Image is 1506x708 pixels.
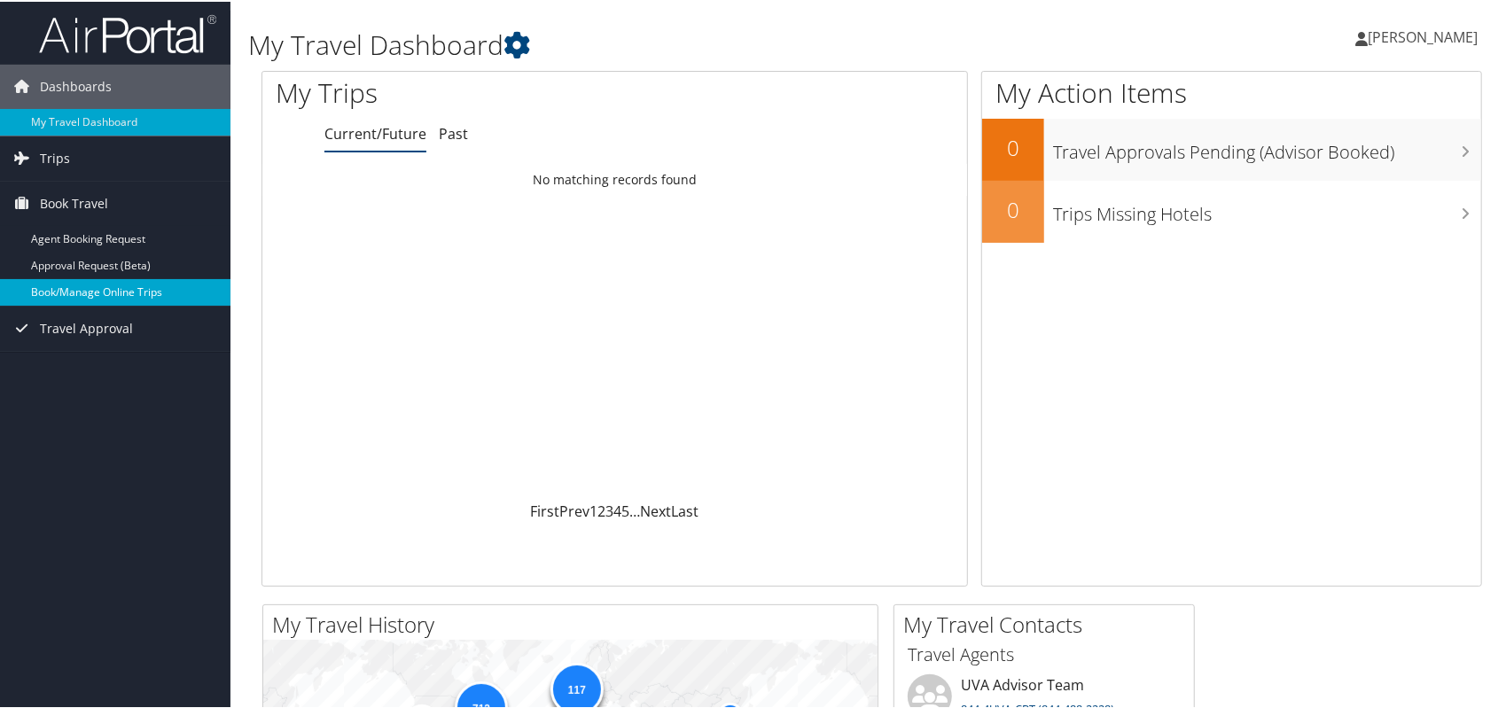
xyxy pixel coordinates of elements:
[40,305,133,349] span: Travel Approval
[629,500,640,519] span: …
[559,500,589,519] a: Prev
[1053,129,1481,163] h3: Travel Approvals Pending (Advisor Booked)
[908,641,1181,665] h3: Travel Agents
[1368,26,1478,45] span: [PERSON_NAME]
[589,500,597,519] a: 1
[597,500,605,519] a: 2
[40,135,70,179] span: Trips
[272,608,878,638] h2: My Travel History
[324,122,426,142] a: Current/Future
[605,500,613,519] a: 3
[262,162,967,194] td: No matching records found
[982,117,1481,179] a: 0Travel Approvals Pending (Advisor Booked)
[613,500,621,519] a: 4
[248,25,1080,62] h1: My Travel Dashboard
[276,73,660,110] h1: My Trips
[40,180,108,224] span: Book Travel
[530,500,559,519] a: First
[982,179,1481,241] a: 0Trips Missing Hotels
[903,608,1194,638] h2: My Travel Contacts
[40,63,112,107] span: Dashboards
[621,500,629,519] a: 5
[439,122,468,142] a: Past
[982,73,1481,110] h1: My Action Items
[39,12,216,53] img: airportal-logo.png
[982,131,1044,161] h2: 0
[671,500,698,519] a: Last
[1355,9,1495,62] a: [PERSON_NAME]
[1053,191,1481,225] h3: Trips Missing Hotels
[640,500,671,519] a: Next
[982,193,1044,223] h2: 0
